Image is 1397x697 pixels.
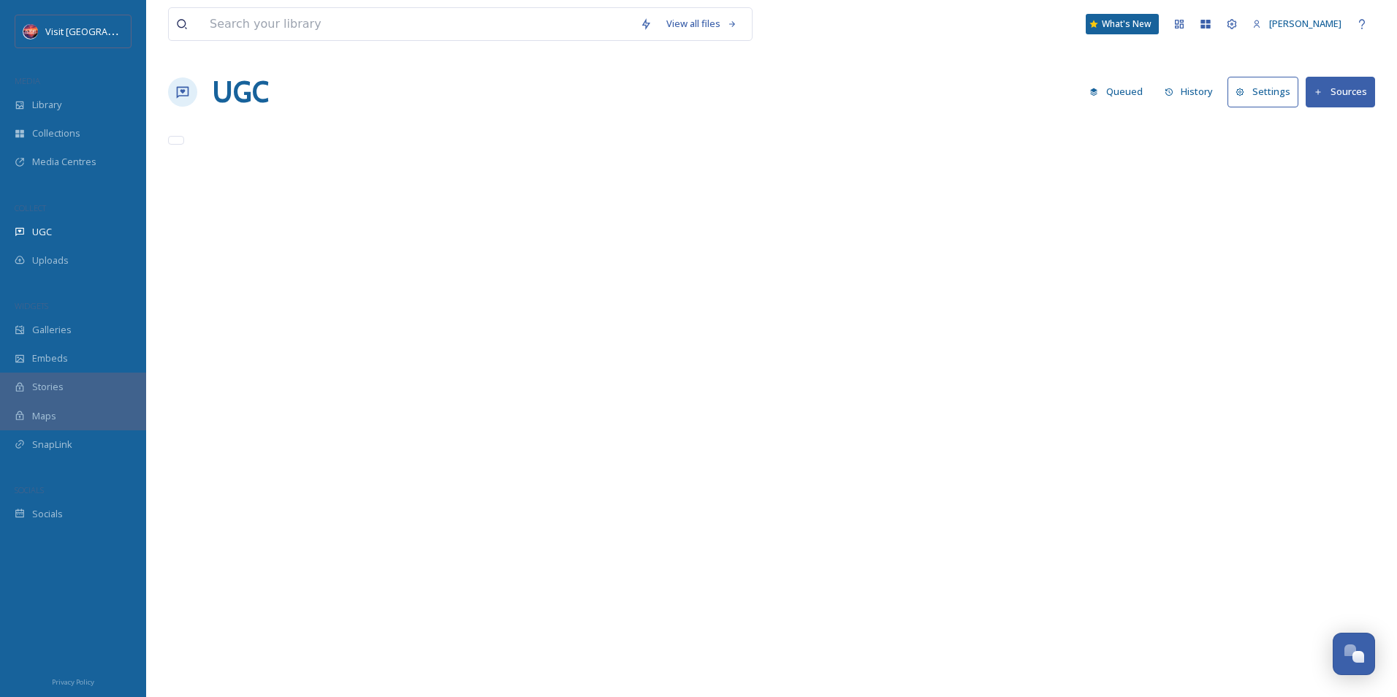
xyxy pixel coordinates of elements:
[1245,9,1349,38] a: [PERSON_NAME]
[1227,77,1306,107] a: Settings
[32,254,69,267] span: Uploads
[32,438,72,452] span: SnapLink
[15,202,46,213] span: COLLECT
[15,75,40,86] span: MEDIA
[1227,77,1298,107] button: Settings
[1157,77,1228,106] a: History
[32,507,63,521] span: Socials
[202,8,633,40] input: Search your library
[32,323,72,337] span: Galleries
[659,9,745,38] a: View all files
[1306,77,1375,107] button: Sources
[52,677,94,687] span: Privacy Policy
[32,155,96,169] span: Media Centres
[32,98,61,112] span: Library
[1269,17,1341,30] span: [PERSON_NAME]
[1157,77,1221,106] button: History
[52,672,94,690] a: Privacy Policy
[1086,14,1159,34] a: What's New
[32,351,68,365] span: Embeds
[23,24,38,39] img: Logo%20Image.png
[32,126,80,140] span: Collections
[212,70,269,114] a: UGC
[45,24,231,38] span: Visit [GEOGRAPHIC_DATA][PERSON_NAME]
[32,225,52,239] span: UGC
[1082,77,1157,106] a: Queued
[32,409,56,423] span: Maps
[15,300,48,311] span: WIDGETS
[1333,633,1375,675] button: Open Chat
[1082,77,1150,106] button: Queued
[32,380,64,394] span: Stories
[15,484,44,495] span: SOCIALS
